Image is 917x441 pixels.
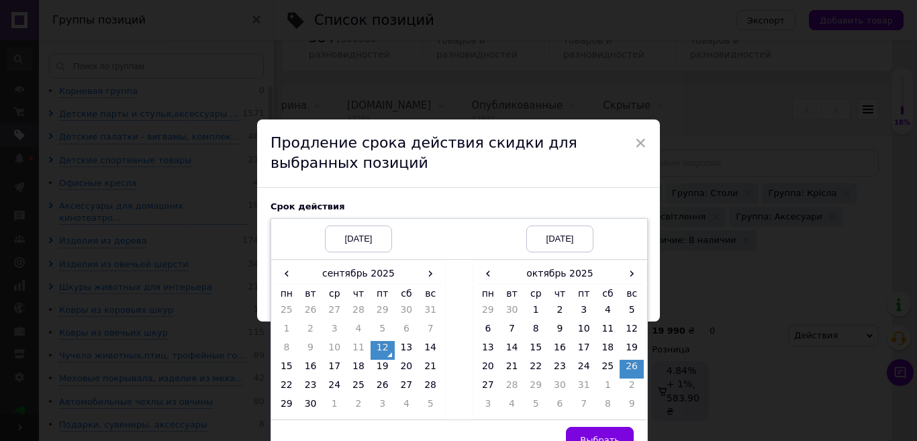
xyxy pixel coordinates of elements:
td: 15 [275,360,299,379]
td: 3 [371,397,395,416]
td: 28 [418,379,442,397]
td: 29 [476,303,500,322]
td: 30 [299,397,323,416]
td: 18 [346,360,371,379]
td: 1 [322,397,346,416]
td: 5 [620,303,644,322]
td: 10 [322,341,346,360]
td: 4 [596,303,620,322]
td: 21 [500,360,524,379]
td: 8 [596,397,620,416]
th: сб [395,284,419,303]
th: вс [418,284,442,303]
td: 1 [275,322,299,341]
td: 7 [500,322,524,341]
th: октябрь 2025 [500,264,620,284]
td: 30 [395,303,419,322]
td: 5 [524,397,548,416]
td: 1 [596,379,620,397]
td: 9 [548,322,572,341]
td: 20 [395,360,419,379]
td: 6 [548,397,572,416]
td: 30 [548,379,572,397]
span: › [620,264,644,283]
td: 11 [346,341,371,360]
td: 17 [572,341,596,360]
th: вс [620,284,644,303]
td: 1 [524,303,548,322]
div: [DATE] [526,226,593,252]
td: 5 [371,322,395,341]
td: 3 [572,303,596,322]
td: 31 [572,379,596,397]
th: пт [572,284,596,303]
td: 25 [275,303,299,322]
th: ср [322,284,346,303]
td: 25 [346,379,371,397]
td: 5 [418,397,442,416]
td: 2 [346,397,371,416]
td: 14 [418,341,442,360]
th: вт [500,284,524,303]
td: 4 [346,322,371,341]
td: 27 [322,303,346,322]
td: 2 [299,322,323,341]
th: пн [275,284,299,303]
span: Продление срока действия скидки для выбранных позиций [271,134,577,172]
th: чт [548,284,572,303]
td: 19 [620,341,644,360]
td: 3 [322,322,346,341]
td: 10 [572,322,596,341]
span: × [634,132,646,154]
td: 18 [596,341,620,360]
td: 27 [395,379,419,397]
td: 8 [524,322,548,341]
td: 7 [572,397,596,416]
td: 11 [596,322,620,341]
td: 4 [500,397,524,416]
td: 29 [371,303,395,322]
td: 6 [395,322,419,341]
td: 23 [299,379,323,397]
td: 27 [476,379,500,397]
td: 22 [524,360,548,379]
td: 6 [476,322,500,341]
td: 16 [299,360,323,379]
td: 28 [500,379,524,397]
th: вт [299,284,323,303]
div: [DATE] [325,226,392,252]
td: 2 [548,303,572,322]
td: 2 [620,379,644,397]
td: 4 [395,397,419,416]
td: 12 [371,341,395,360]
td: 9 [299,341,323,360]
th: пт [371,284,395,303]
td: 19 [371,360,395,379]
th: чт [346,284,371,303]
td: 24 [322,379,346,397]
td: 20 [476,360,500,379]
td: 29 [275,397,299,416]
span: › [418,264,442,283]
td: 22 [275,379,299,397]
td: 8 [275,341,299,360]
td: 7 [418,322,442,341]
span: ‹ [275,264,299,283]
td: 15 [524,341,548,360]
th: сб [596,284,620,303]
td: 12 [620,322,644,341]
td: 23 [548,360,572,379]
th: ср [524,284,548,303]
td: 28 [346,303,371,322]
td: 16 [548,341,572,360]
span: ‹ [476,264,500,283]
td: 21 [418,360,442,379]
td: 26 [371,379,395,397]
td: 26 [620,360,644,379]
td: 30 [500,303,524,322]
th: пн [476,284,500,303]
td: 29 [524,379,548,397]
td: 13 [395,341,419,360]
td: 17 [322,360,346,379]
td: 26 [299,303,323,322]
